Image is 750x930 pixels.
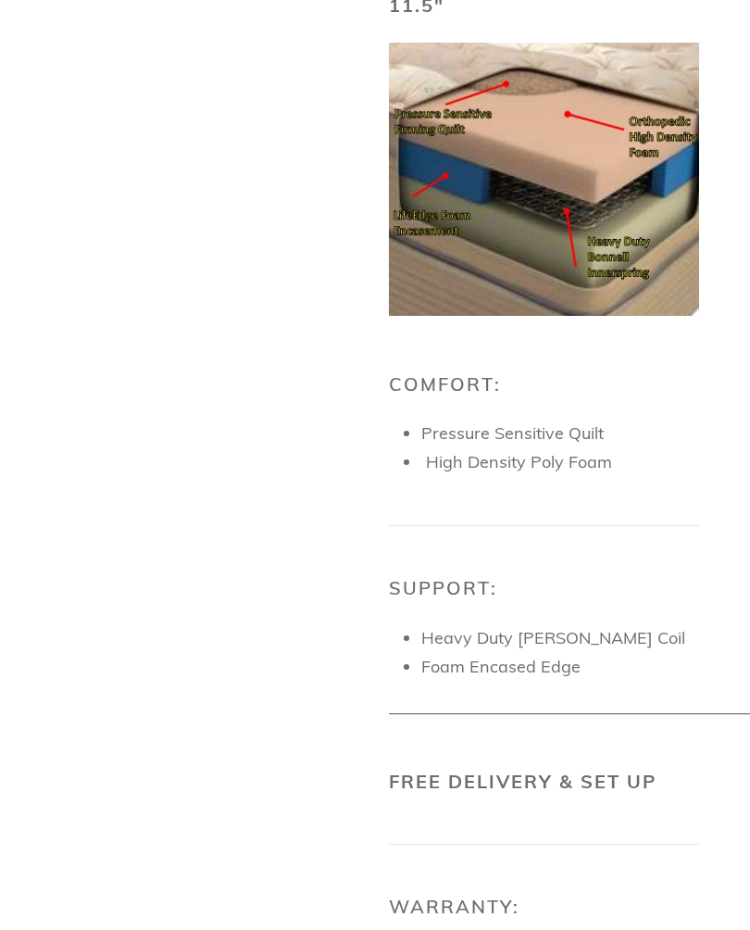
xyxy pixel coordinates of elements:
[531,452,612,473] span: Poly Foam
[426,452,526,473] span: High Density
[421,423,604,445] span: Pressure Sensitive Quilt
[421,655,699,680] p: Foam Encased Edge
[389,374,699,396] h2: Comfort:
[389,696,699,721] p: ___________________________________________________________________________________________
[389,578,699,600] h2: Support:
[421,628,685,649] span: Heavy Duty [PERSON_NAME] Coil
[389,771,656,794] strong: Free Delivery & Set Up
[389,897,699,919] h2: Warranty:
